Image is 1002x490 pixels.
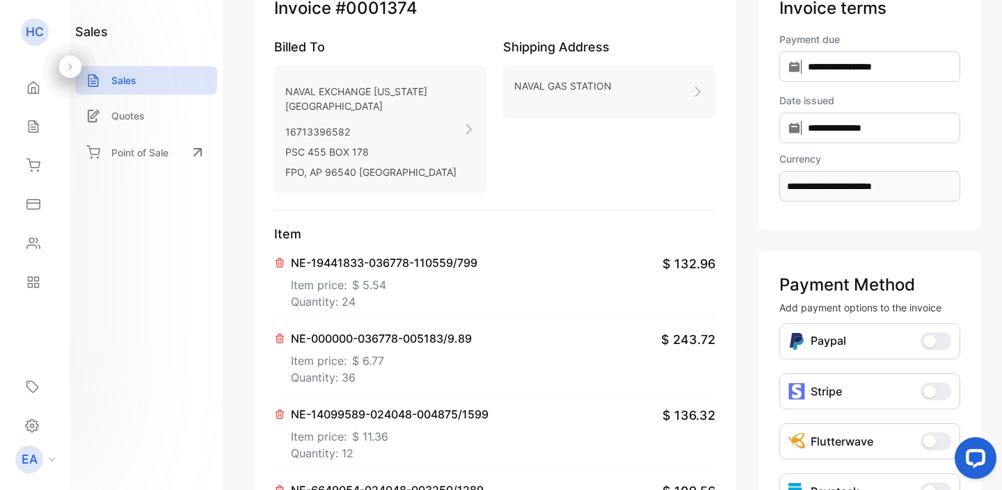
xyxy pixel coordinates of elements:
[291,423,488,445] p: Item price:
[111,145,168,160] p: Point of Sale
[26,23,44,41] p: HC
[291,293,477,310] p: Quantity: 24
[291,445,488,462] p: Quantity: 12
[75,22,108,41] h1: sales
[661,330,715,349] span: $ 243.72
[514,76,612,96] p: NAVAL GAS STATION
[779,300,960,315] p: Add payment options to the invoice
[788,433,805,450] img: Icon
[811,383,842,400] p: Stripe
[291,330,472,347] p: NE-000000-036778-005183/9.89
[285,81,463,116] p: NAVAL EXCHANGE [US_STATE][GEOGRAPHIC_DATA]
[285,162,463,182] p: FPO, AP 96540 [GEOGRAPHIC_DATA]
[352,277,386,293] span: $ 5.54
[22,450,38,468] p: EA
[352,352,384,369] span: $ 6.77
[285,142,463,162] p: PSC 455 BOX 178
[291,271,477,293] p: Item price:
[779,272,960,297] p: Payment Method
[788,383,805,400] img: icon
[111,73,136,88] p: Sales
[291,369,472,386] p: Quantity: 36
[75,137,217,168] a: Point of Sale
[274,38,486,56] p: Billed To
[291,347,472,369] p: Item price:
[111,108,145,123] p: Quotes
[779,93,960,108] label: Date issued
[75,101,217,130] a: Quotes
[779,32,960,47] label: Payment due
[662,254,715,273] span: $ 132.96
[285,122,463,142] p: 16713396582
[274,224,715,243] p: Item
[811,433,873,450] p: Flutterwave
[779,152,960,166] label: Currency
[75,66,217,95] a: Sales
[503,38,715,56] p: Shipping Address
[291,406,488,423] p: NE-14099589-024048-004875/1599
[291,254,477,271] p: NE-19441833-036778-110559/799
[811,332,846,350] p: Paypal
[352,428,388,445] span: $ 11.36
[788,332,805,350] img: Icon
[662,406,715,425] span: $ 136.32
[944,432,1002,490] iframe: LiveChat chat widget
